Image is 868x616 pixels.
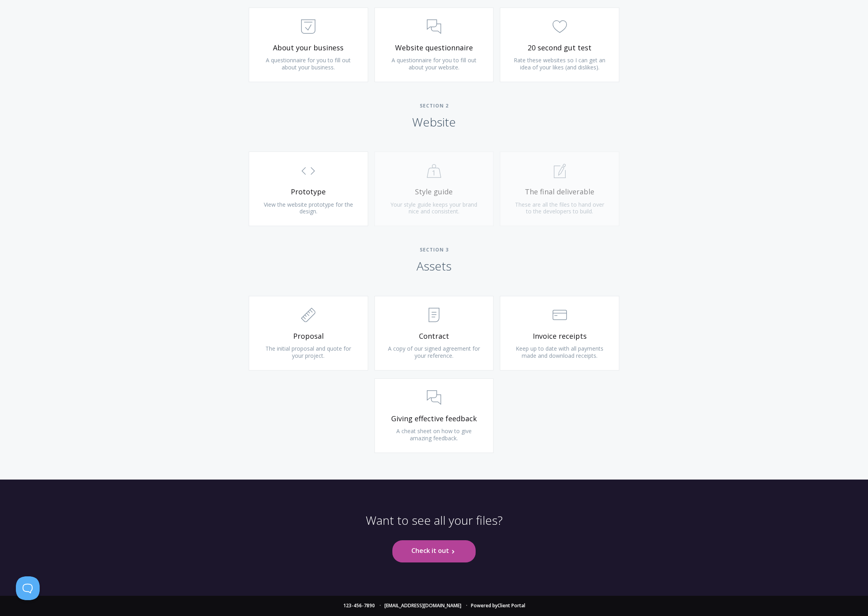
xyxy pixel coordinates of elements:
a: Giving effective feedback A cheat sheet on how to give amazing feedback. [374,378,494,453]
a: [EMAIL_ADDRESS][DOMAIN_NAME] [384,602,461,609]
span: View the website prototype for the design. [264,201,353,215]
a: Prototype View the website prototype for the design. [249,152,368,226]
span: A copy of our signed agreement for your reference. [388,345,480,359]
span: Rate these websites so I can get an idea of your likes (and dislikes). [514,56,605,71]
a: Proposal The initial proposal and quote for your project. [249,296,368,370]
span: A questionnaire for you to fill out about your business. [266,56,351,71]
span: Contract [387,332,482,341]
span: 20 second gut test [512,43,607,52]
span: Giving effective feedback [387,414,482,423]
a: Contract A copy of our signed agreement for your reference. [374,296,494,370]
iframe: Toggle Customer Support [16,576,40,600]
a: 20 second gut test Rate these websites so I can get an idea of your likes (and dislikes). [500,8,619,82]
li: Powered by [463,603,525,608]
span: A questionnaire for you to fill out about your website. [392,56,476,71]
span: Prototype [261,187,356,196]
a: Invoice receipts Keep up to date with all payments made and download receipts. [500,296,619,370]
a: Website questionnaire A questionnaire for you to fill out about your website. [374,8,494,82]
span: Invoice receipts [512,332,607,341]
p: Want to see all your files? [366,513,503,541]
a: Client Portal [497,602,525,609]
a: About your business A questionnaire for you to fill out about your business. [249,8,368,82]
span: Keep up to date with all payments made and download receipts. [516,345,603,359]
a: Check it out [392,540,475,562]
span: Proposal [261,332,356,341]
a: 123-456-7890 [343,602,375,609]
span: A cheat sheet on how to give amazing feedback. [396,427,472,442]
span: Website questionnaire [387,43,482,52]
span: About your business [261,43,356,52]
span: The initial proposal and quote for your project. [265,345,351,359]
